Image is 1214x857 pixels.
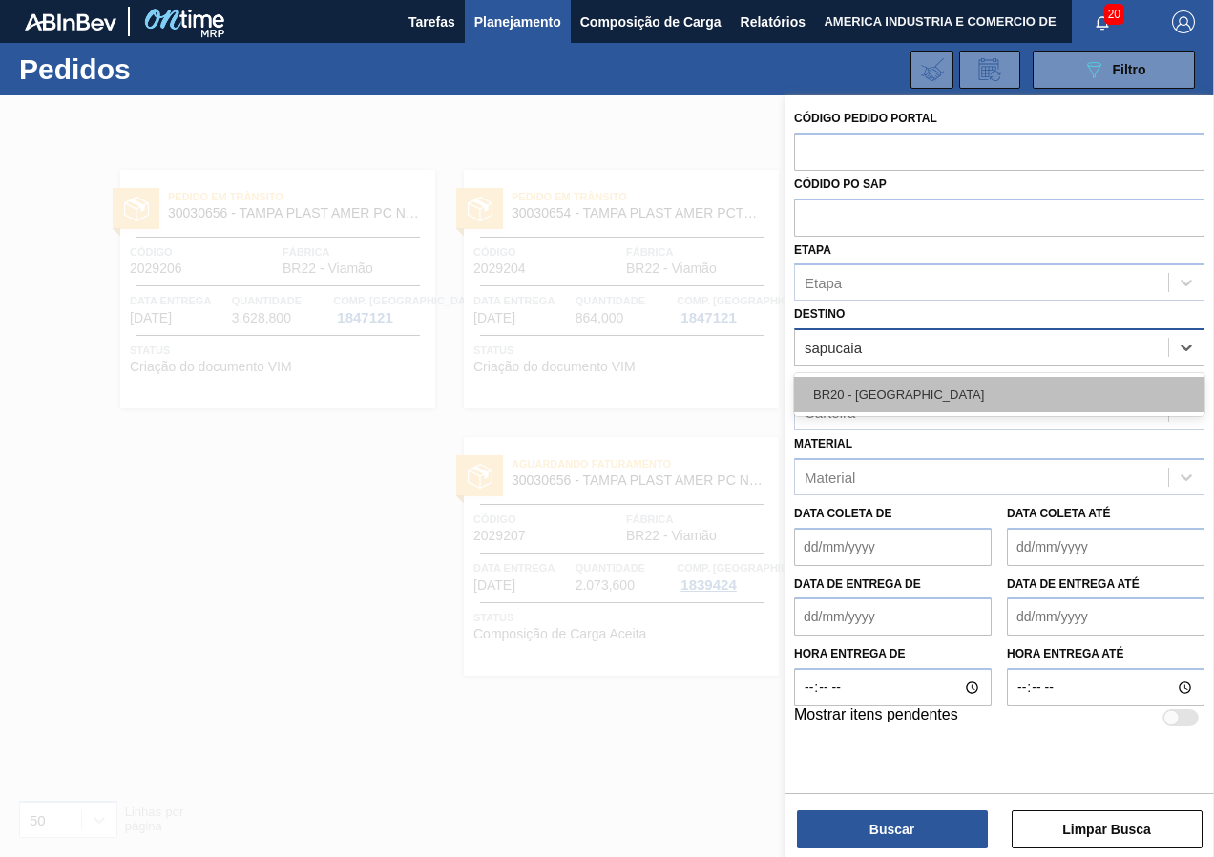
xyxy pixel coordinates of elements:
[794,377,1204,412] div: BR20 - [GEOGRAPHIC_DATA]
[805,469,855,485] div: Material
[474,10,561,33] span: Planejamento
[794,577,921,591] label: Data de Entrega de
[1007,597,1204,636] input: dd/mm/yyyy
[1007,640,1204,668] label: Hora entrega até
[580,10,722,33] span: Composição de Carga
[19,58,283,80] h1: Pedidos
[910,51,953,89] div: Importar Negociações dos Pedidos
[959,51,1020,89] div: Solicitação de Revisão de Pedidos
[794,597,992,636] input: dd/mm/yyyy
[794,112,937,125] label: Código Pedido Portal
[1007,577,1140,591] label: Data de Entrega até
[794,706,958,729] label: Mostrar itens pendentes
[408,10,455,33] span: Tarefas
[1072,9,1133,35] button: Notificações
[25,13,116,31] img: TNhmsLtSVTkK8tSr43FrP2fwEKptu5GPRR3wAAAABJRU5ErkJggg==
[1007,528,1204,566] input: dd/mm/yyyy
[794,243,831,257] label: Etapa
[1172,10,1195,33] img: Logout
[1113,62,1146,77] span: Filtro
[741,10,806,33] span: Relatórios
[794,307,845,321] label: Destino
[794,528,992,566] input: dd/mm/yyyy
[794,640,992,668] label: Hora entrega de
[1104,4,1124,25] span: 20
[794,372,853,386] label: Carteira
[794,507,891,520] label: Data coleta de
[794,437,852,450] label: Material
[1033,51,1195,89] button: Filtro
[805,275,842,291] div: Etapa
[1007,507,1110,520] label: Data coleta até
[794,178,887,191] label: Códido PO SAP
